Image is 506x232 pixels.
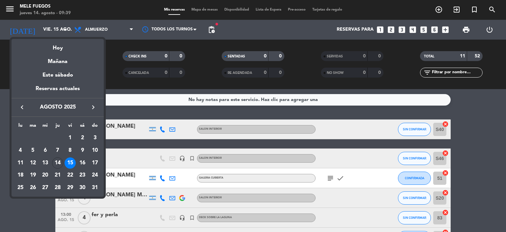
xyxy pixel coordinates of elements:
div: 20 [40,170,51,181]
td: 8 de agosto de 2025 [64,144,76,157]
td: 17 de agosto de 2025 [89,157,101,169]
div: 3 [89,132,100,144]
div: Reservas actuales [12,84,104,98]
td: 15 de agosto de 2025 [64,157,76,169]
td: 16 de agosto de 2025 [76,157,89,169]
div: 7 [52,145,63,156]
div: 15 [65,157,76,169]
td: 12 de agosto de 2025 [27,157,39,169]
td: 20 de agosto de 2025 [39,169,51,182]
div: 25 [15,182,26,193]
td: 18 de agosto de 2025 [14,169,27,182]
th: martes [27,122,39,132]
th: lunes [14,122,27,132]
td: 13 de agosto de 2025 [39,157,51,169]
td: 2 de agosto de 2025 [76,132,89,144]
td: 5 de agosto de 2025 [27,144,39,157]
button: keyboard_arrow_left [16,103,28,112]
div: 16 [77,157,88,169]
td: 9 de agosto de 2025 [76,144,89,157]
th: viernes [64,122,76,132]
div: 1 [65,132,76,144]
div: 9 [77,145,88,156]
div: 24 [89,170,100,181]
td: 28 de agosto de 2025 [51,182,64,194]
td: 1 de agosto de 2025 [64,132,76,144]
td: 14 de agosto de 2025 [51,157,64,169]
td: 30 de agosto de 2025 [76,182,89,194]
td: 19 de agosto de 2025 [27,169,39,182]
div: 31 [89,182,100,193]
div: 28 [52,182,63,193]
td: 7 de agosto de 2025 [51,144,64,157]
td: 25 de agosto de 2025 [14,182,27,194]
td: 11 de agosto de 2025 [14,157,27,169]
td: 4 de agosto de 2025 [14,144,27,157]
div: Este sábado [12,66,104,84]
td: 29 de agosto de 2025 [64,182,76,194]
i: keyboard_arrow_right [89,103,97,111]
div: 13 [40,157,51,169]
div: 2 [77,132,88,144]
div: 8 [65,145,76,156]
td: 22 de agosto de 2025 [64,169,76,182]
td: 3 de agosto de 2025 [89,132,101,144]
td: 10 de agosto de 2025 [89,144,101,157]
div: 19 [27,170,39,181]
div: 10 [89,145,100,156]
div: 30 [77,182,88,193]
div: 12 [27,157,39,169]
td: 31 de agosto de 2025 [89,182,101,194]
div: Mañana [12,52,104,66]
div: 5 [27,145,39,156]
td: 26 de agosto de 2025 [27,182,39,194]
td: 27 de agosto de 2025 [39,182,51,194]
td: 6 de agosto de 2025 [39,144,51,157]
div: 26 [27,182,39,193]
td: 24 de agosto de 2025 [89,169,101,182]
div: 6 [40,145,51,156]
th: miércoles [39,122,51,132]
button: keyboard_arrow_right [87,103,99,112]
i: keyboard_arrow_left [18,103,26,111]
div: 14 [52,157,63,169]
span: agosto 2025 [28,103,87,112]
div: 27 [40,182,51,193]
th: sábado [76,122,89,132]
td: 21 de agosto de 2025 [51,169,64,182]
div: 23 [77,170,88,181]
div: 17 [89,157,100,169]
div: 29 [65,182,76,193]
div: 21 [52,170,63,181]
th: jueves [51,122,64,132]
th: domingo [89,122,101,132]
div: 4 [15,145,26,156]
div: 11 [15,157,26,169]
div: 18 [15,170,26,181]
td: AGO. [14,132,64,144]
div: 22 [65,170,76,181]
div: Hoy [12,39,104,52]
td: 23 de agosto de 2025 [76,169,89,182]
